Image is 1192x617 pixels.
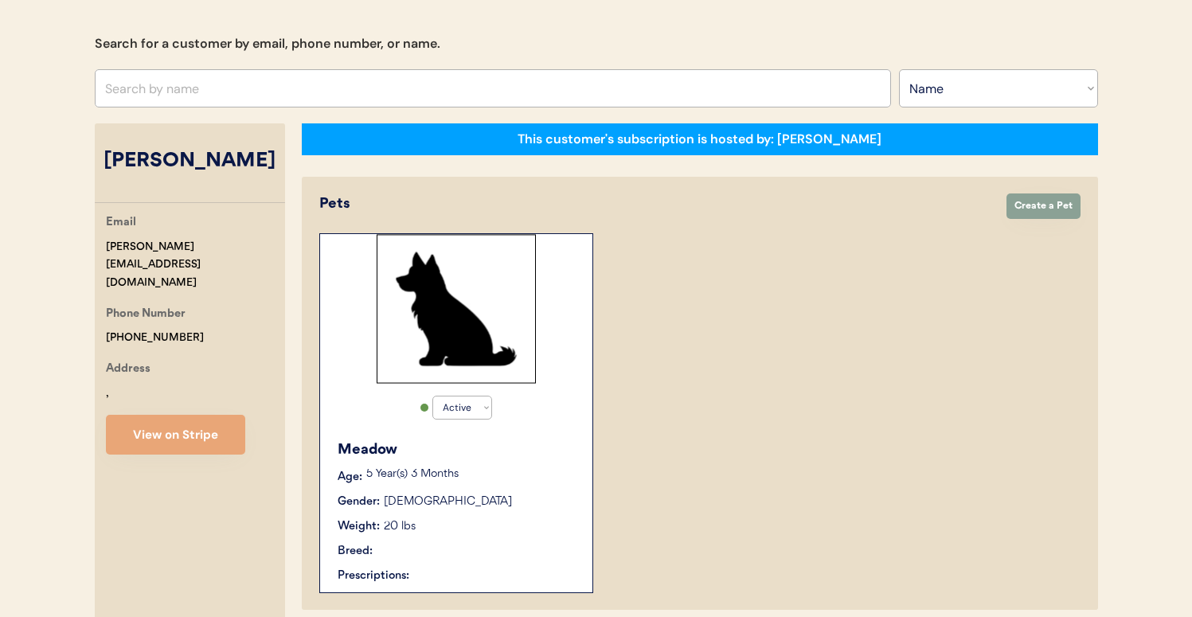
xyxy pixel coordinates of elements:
div: [PERSON_NAME] [95,146,285,177]
div: Email [106,213,136,233]
button: Create a Pet [1006,193,1081,219]
button: View on Stripe [106,415,245,455]
div: This customer's subscription is hosted by: [PERSON_NAME] [518,131,881,148]
div: Weight: [338,518,380,535]
div: 20 lbs [384,518,416,535]
div: Meadow [338,439,576,461]
img: Rectangle%2029.svg [377,234,536,384]
div: Pets [319,193,991,215]
p: 5 Year(s) 3 Months [366,469,576,480]
div: Phone Number [106,305,186,325]
div: [PERSON_NAME][EMAIL_ADDRESS][DOMAIN_NAME] [106,238,285,292]
div: Gender: [338,494,380,510]
div: , [106,385,109,403]
div: [PHONE_NUMBER] [106,329,204,347]
div: [DEMOGRAPHIC_DATA] [384,494,512,510]
div: Search for a customer by email, phone number, or name. [95,34,440,53]
div: Breed: [338,543,373,560]
div: Address [106,360,150,380]
input: Search by name [95,69,891,107]
div: Prescriptions: [338,568,409,584]
div: Age: [338,469,362,486]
